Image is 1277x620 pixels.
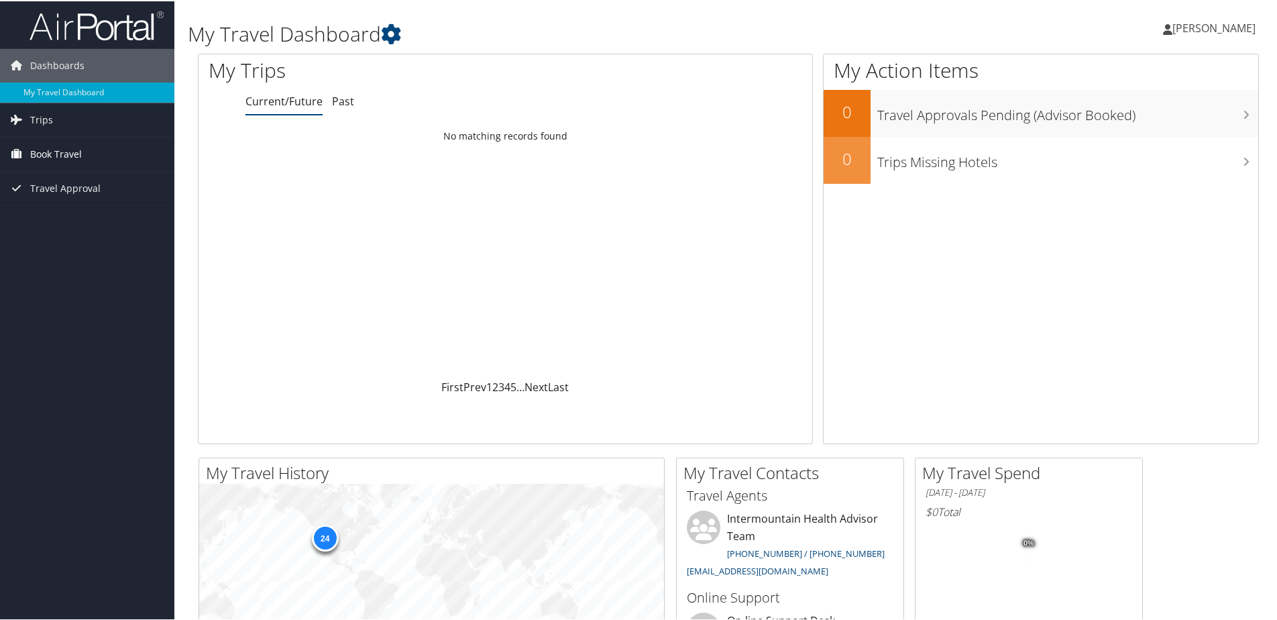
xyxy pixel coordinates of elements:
h2: My Travel History [206,460,664,483]
h2: My Travel Spend [922,460,1142,483]
a: 4 [504,378,510,393]
h6: [DATE] - [DATE] [926,485,1132,498]
span: $0 [926,503,938,518]
span: … [516,378,524,393]
a: Past [332,93,354,107]
span: Dashboards [30,48,85,81]
span: Book Travel [30,136,82,170]
a: First [441,378,463,393]
a: 2 [492,378,498,393]
div: 24 [311,523,338,550]
span: Trips [30,102,53,136]
li: Intermountain Health Advisor Team [680,509,900,581]
h1: My Trips [209,55,547,83]
h1: My Action Items [824,55,1258,83]
a: [PHONE_NUMBER] / [PHONE_NUMBER] [727,546,885,558]
h6: Total [926,503,1132,518]
h2: My Travel Contacts [683,460,903,483]
a: Prev [463,378,486,393]
a: 0Trips Missing Hotels [824,136,1258,183]
a: [PERSON_NAME] [1163,7,1269,47]
td: No matching records found [199,123,812,147]
a: [EMAIL_ADDRESS][DOMAIN_NAME] [687,564,828,576]
a: 0Travel Approvals Pending (Advisor Booked) [824,89,1258,136]
a: 1 [486,378,492,393]
h3: Travel Approvals Pending (Advisor Booked) [877,98,1258,123]
a: 5 [510,378,516,393]
span: [PERSON_NAME] [1172,19,1256,34]
h3: Travel Agents [687,485,893,504]
h2: 0 [824,146,871,169]
tspan: 0% [1023,538,1034,546]
h3: Online Support [687,587,893,606]
a: Current/Future [245,93,323,107]
a: Last [548,378,569,393]
img: airportal-logo.png [30,9,164,40]
a: Next [524,378,548,393]
a: 3 [498,378,504,393]
h3: Trips Missing Hotels [877,145,1258,170]
h2: 0 [824,99,871,122]
h1: My Travel Dashboard [188,19,909,47]
span: Travel Approval [30,170,101,204]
